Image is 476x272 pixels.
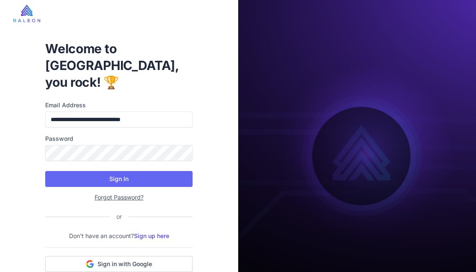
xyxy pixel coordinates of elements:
[134,232,169,239] a: Sign up here
[45,256,193,272] button: Sign in with Google
[45,101,193,110] label: Email Address
[98,260,152,268] span: Sign in with Google
[13,5,40,22] img: raleon-logo-whitebg.9aac0268.jpg
[45,171,193,187] button: Sign In
[45,231,193,241] p: Don't have an account?
[45,134,193,143] label: Password
[95,194,144,201] a: Forgot Password?
[45,40,193,91] h1: Welcome to [GEOGRAPHIC_DATA], you rock! 🏆
[110,212,129,221] div: or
